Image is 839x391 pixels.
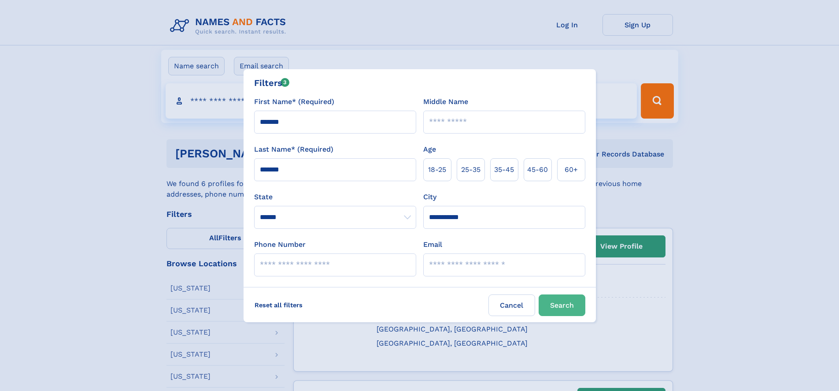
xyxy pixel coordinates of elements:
[254,239,306,250] label: Phone Number
[254,144,333,155] label: Last Name* (Required)
[254,76,290,89] div: Filters
[423,144,436,155] label: Age
[254,192,416,202] label: State
[423,97,468,107] label: Middle Name
[494,164,514,175] span: 35‑45
[254,97,334,107] label: First Name* (Required)
[461,164,480,175] span: 25‑35
[428,164,446,175] span: 18‑25
[423,239,442,250] label: Email
[249,294,308,316] label: Reset all filters
[527,164,548,175] span: 45‑60
[565,164,578,175] span: 60+
[488,294,535,316] label: Cancel
[539,294,585,316] button: Search
[423,192,436,202] label: City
